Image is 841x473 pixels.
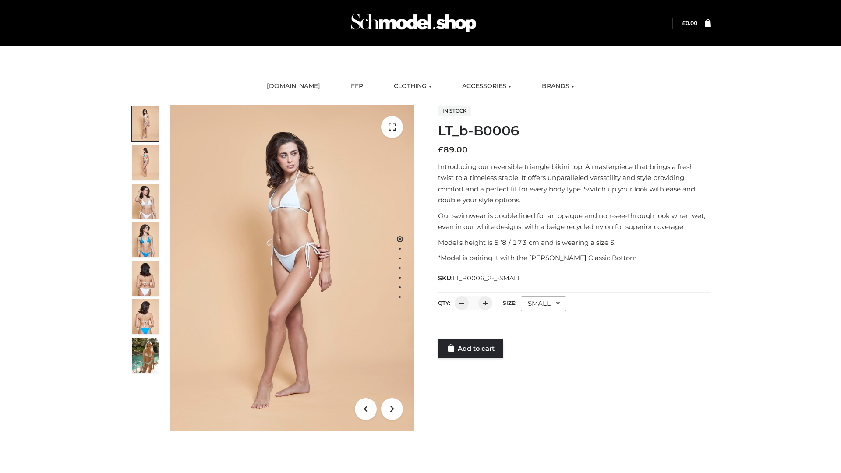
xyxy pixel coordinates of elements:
[682,20,686,26] span: £
[348,6,479,40] img: Schmodel Admin 964
[438,210,711,233] p: Our swimwear is double lined for an opaque and non-see-through look when wet, even in our white d...
[132,184,159,219] img: ArielClassicBikiniTop_CloudNine_AzureSky_OW114ECO_3-scaled.jpg
[438,145,468,155] bdi: 89.00
[132,261,159,296] img: ArielClassicBikiniTop_CloudNine_AzureSky_OW114ECO_7-scaled.jpg
[132,106,159,141] img: ArielClassicBikiniTop_CloudNine_AzureSky_OW114ECO_1-scaled.jpg
[132,222,159,257] img: ArielClassicBikiniTop_CloudNine_AzureSky_OW114ECO_4-scaled.jpg
[438,300,450,306] label: QTY:
[344,77,370,96] a: FFP
[387,77,438,96] a: CLOTHING
[438,273,522,283] span: SKU:
[438,145,443,155] span: £
[438,161,711,206] p: Introducing our reversible triangle bikini top. A masterpiece that brings a fresh twist to a time...
[682,20,697,26] bdi: 0.00
[503,300,516,306] label: Size:
[521,296,566,311] div: SMALL
[132,145,159,180] img: ArielClassicBikiniTop_CloudNine_AzureSky_OW114ECO_2-scaled.jpg
[132,299,159,334] img: ArielClassicBikiniTop_CloudNine_AzureSky_OW114ECO_8-scaled.jpg
[438,252,711,264] p: *Model is pairing it with the [PERSON_NAME] Classic Bottom
[438,237,711,248] p: Model’s height is 5 ‘8 / 173 cm and is wearing a size S.
[438,123,711,139] h1: LT_b-B0006
[438,339,503,358] a: Add to cart
[535,77,581,96] a: BRANDS
[260,77,327,96] a: [DOMAIN_NAME]
[456,77,518,96] a: ACCESSORIES
[170,105,414,431] img: ArielClassicBikiniTop_CloudNine_AzureSky_OW114ECO_1
[682,20,697,26] a: £0.00
[438,106,471,116] span: In stock
[132,338,159,373] img: Arieltop_CloudNine_AzureSky2.jpg
[452,274,521,282] span: LT_B0006_2-_-SMALL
